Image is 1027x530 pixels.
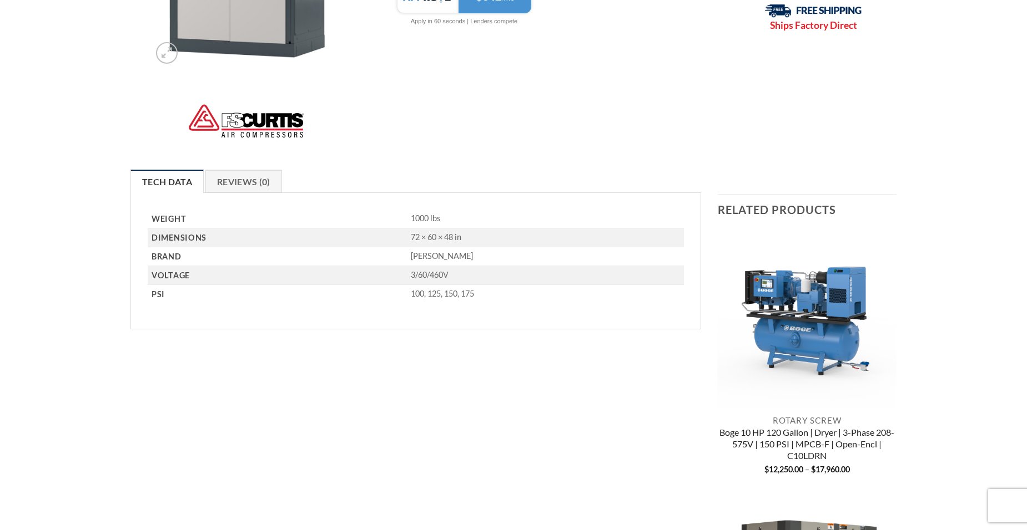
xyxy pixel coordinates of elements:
table: Product Details [148,210,684,303]
h3: Related products [718,195,897,225]
td: 1000 lbs [407,210,684,228]
th: Dimensions [148,228,407,247]
p: [PERSON_NAME] [411,251,684,262]
img: Boge 10 HP 120 Gallon | Dryer | 3-Phase 208-575V | 150 PSI | MPCB-F | Open-Encl | C10LDRN [717,230,897,409]
strong: Ships Factory Direct [770,19,857,31]
p: Rotary Screw [717,415,897,425]
span: – [805,465,809,474]
a: Boge 10 HP 120 Gallon | Dryer | 3-Phase 208-575V | 150 PSI | MPCB-F | Open-Encl | C10LDRN [717,427,897,463]
th: Weight [148,210,407,228]
td: 72 × 60 × 48 in [407,228,684,247]
a: Zoom [156,42,178,64]
a: Tech Data [130,170,204,193]
p: 100, 125, 150, 175 [411,289,684,299]
bdi: 12,250.00 [764,465,803,474]
span: $ [764,465,769,474]
span: $ [811,465,815,474]
bdi: 17,960.00 [811,465,850,474]
a: Reviews (0) [205,170,282,193]
p: 3/60/460V [411,270,684,281]
img: Free Shipping [765,4,862,18]
th: Voltage [148,266,407,285]
th: Brand [148,247,407,266]
th: PSI [148,285,407,303]
img: FS-Curtis-Air-Compressors [189,100,305,145]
